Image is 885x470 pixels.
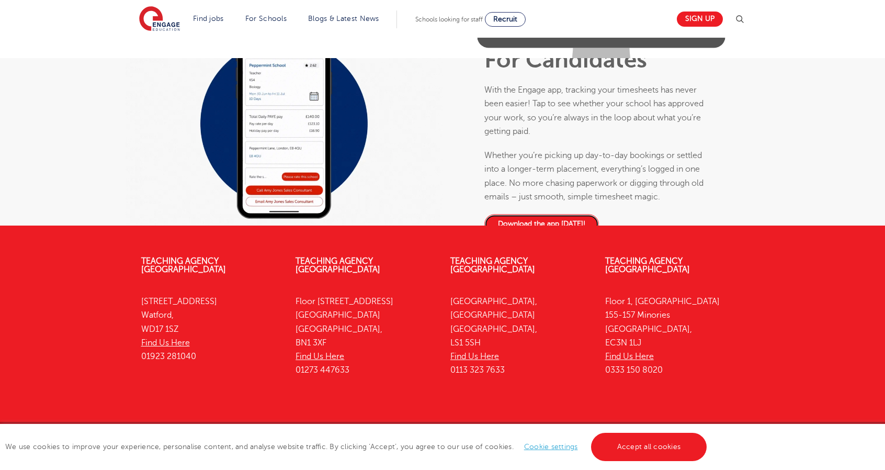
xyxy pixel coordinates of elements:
[193,15,224,23] a: Find jobs
[493,15,517,23] span: Recruit
[141,256,226,274] a: Teaching Agency [GEOGRAPHIC_DATA]
[139,6,180,32] img: Engage Education
[141,295,280,363] p: [STREET_ADDRESS] Watford, WD17 1SZ 01923 281040
[485,12,526,27] a: Recruit
[245,15,287,23] a: For Schools
[605,352,654,361] a: Find Us Here
[296,295,435,377] p: Floor [STREET_ADDRESS] [GEOGRAPHIC_DATA] [GEOGRAPHIC_DATA], BN1 3XF 01273 447633
[677,12,723,27] a: Sign up
[484,85,704,136] span: With the Engage app, tracking your timesheets has never been easier! Tap to see whether your scho...
[591,433,707,461] a: Accept all cookies
[605,256,690,274] a: Teaching Agency [GEOGRAPHIC_DATA]
[296,352,344,361] a: Find Us Here
[5,443,709,451] span: We use cookies to improve your experience, personalise content, and analyse website traffic. By c...
[141,338,190,348] a: Find Us Here
[484,151,704,202] span: Whether you’re picking up day-to-day bookings or settled into a longer-term placement, everything...
[524,443,578,451] a: Cookie settings
[450,352,499,361] a: Find Us Here
[308,15,379,23] a: Blogs & Latest News
[415,16,483,23] span: Schools looking for staff
[484,215,599,234] a: Download the app [DATE]!
[450,256,535,274] a: Teaching Agency [GEOGRAPHIC_DATA]
[605,295,744,377] p: Floor 1, [GEOGRAPHIC_DATA] 155-157 Minories [GEOGRAPHIC_DATA], EC3N 1LJ 0333 150 8020
[450,295,589,377] p: [GEOGRAPHIC_DATA], [GEOGRAPHIC_DATA] [GEOGRAPHIC_DATA], LS1 5SH 0113 323 7633
[296,256,380,274] a: Teaching Agency [GEOGRAPHIC_DATA]
[484,47,718,73] h1: For Candidates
